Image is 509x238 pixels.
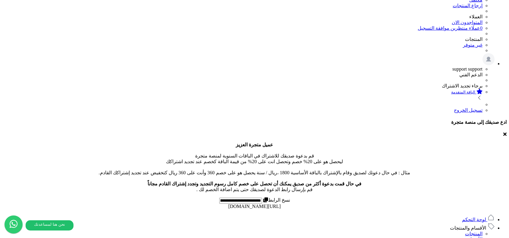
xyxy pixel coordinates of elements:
a: تسجيل الخروج [454,108,482,113]
li: الدعم الفني [2,72,482,78]
b: في حال قمت بدعوة أكثر من صديق يمكنك أن تحصل على خصم كامل رسوم التجديد وتجدد إشتراك القادم مجاناً [148,181,361,186]
a: غير متوفر [463,42,482,47]
b: عميل متجرة العزيز [236,142,273,147]
span: الأقسام والمنتجات [450,225,486,230]
a: لوحة التحكم [462,217,495,222]
small: الباقة المتقدمة [451,90,475,94]
a: المتواجدون الان [452,20,482,25]
li: برجاء تجديد الاشتراك [2,83,482,89]
span: 0 [480,26,482,31]
h4: ادع صديقك إلى منصة متجرة [2,119,507,125]
span: support support [452,66,482,72]
li: العملاء [2,14,482,20]
a: المنتجات [465,231,482,236]
a: الباقة المتقدمة [2,89,482,102]
span: لوحة التحكم [462,217,486,222]
a: إرجاع المنتجات [453,3,482,8]
li: المنتجات [2,36,482,42]
label: نسخ الرابط [262,197,290,203]
a: 0عملاء منتظرين موافقة التسجيل [418,26,482,31]
div: [URL][DOMAIN_NAME] [2,204,507,209]
p: قم بدعوة صديقك للاشتراك في الباقات السنوية لمنصة متجرة ليحصل هو على 20% خصم وتحصل انت على 20% من ... [2,142,507,192]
